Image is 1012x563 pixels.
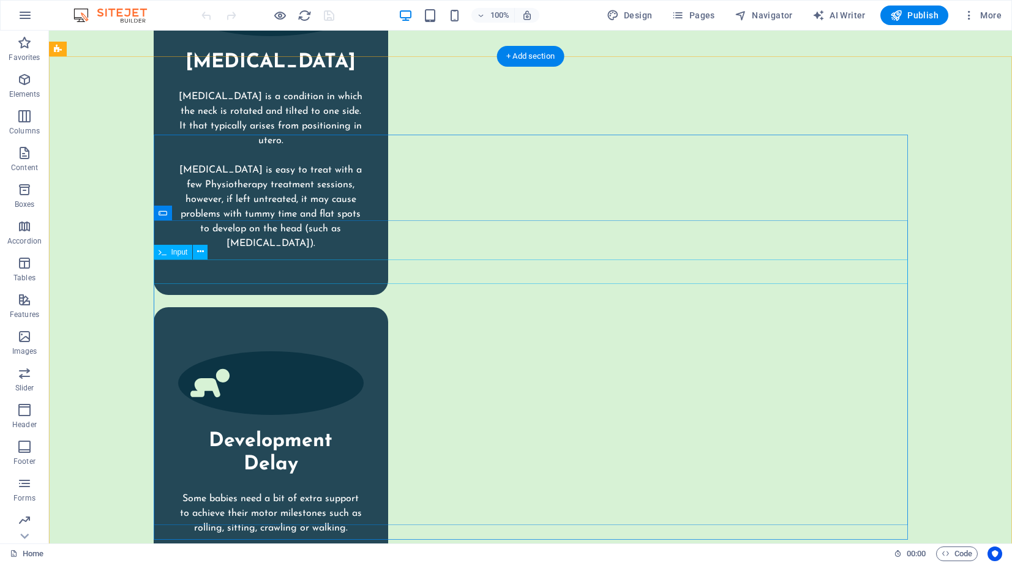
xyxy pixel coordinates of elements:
[988,546,1002,561] button: Usercentrics
[10,310,39,319] p: Features
[894,546,926,561] h6: Session time
[298,9,312,23] i: Reload page
[602,6,658,25] button: Design
[13,493,36,503] p: Forms
[522,10,533,21] i: On resize automatically adjust zoom level to fit chosen device.
[9,89,40,99] p: Elements
[730,6,798,25] button: Navigator
[958,6,1006,25] button: More
[936,546,978,561] button: Code
[607,9,653,21] span: Design
[12,420,37,430] p: Header
[667,6,719,25] button: Pages
[880,6,948,25] button: Publish
[9,126,40,136] p: Columns
[9,53,40,62] p: Favorites
[471,8,515,23] button: 100%
[808,6,871,25] button: AI Writer
[942,546,972,561] span: Code
[13,273,36,283] p: Tables
[297,8,312,23] button: reload
[70,8,162,23] img: Editor Logo
[15,383,34,393] p: Slider
[672,9,714,21] span: Pages
[963,9,1002,21] span: More
[907,546,926,561] span: 00 00
[497,46,564,67] div: + Add section
[171,248,188,256] span: Input
[12,346,37,356] p: Images
[15,199,35,209] p: Boxes
[735,9,793,21] span: Navigator
[10,546,43,561] a: Click to cancel selection. Double-click to open Pages
[915,549,917,558] span: :
[13,457,36,466] p: Footer
[812,9,866,21] span: AI Writer
[272,8,287,23] button: Click here to leave preview mode and continue editing
[890,9,939,21] span: Publish
[490,8,509,23] h6: 100%
[602,6,658,25] div: Design (Ctrl+Alt+Y)
[11,163,38,173] p: Content
[7,236,42,246] p: Accordion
